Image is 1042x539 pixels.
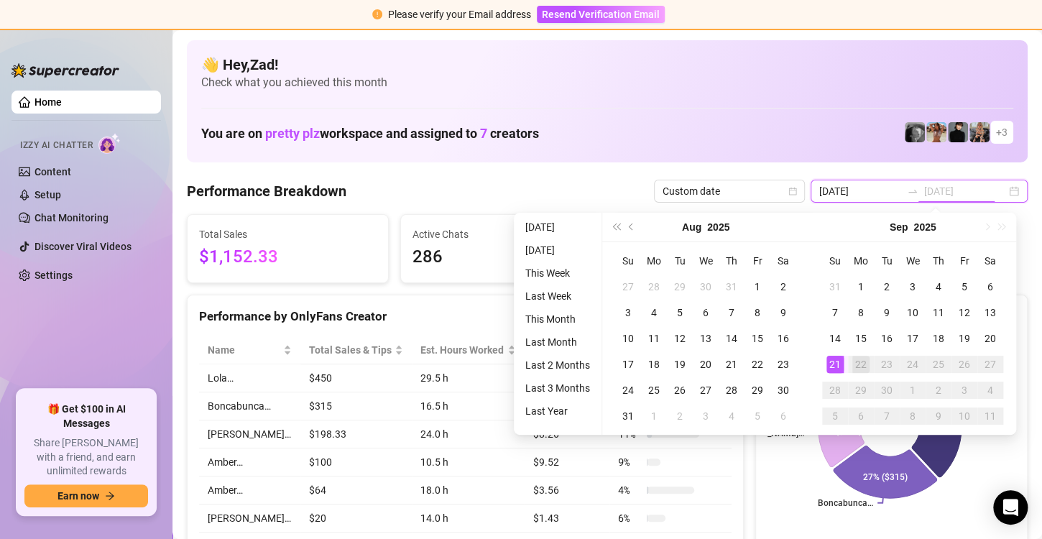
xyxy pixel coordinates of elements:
[412,448,525,476] td: 10.5 h
[770,403,796,429] td: 2025-09-06
[615,377,641,403] td: 2025-08-24
[744,300,770,326] td: 2025-08-08
[982,278,999,295] div: 6
[697,330,714,347] div: 13
[199,476,300,505] td: Amber…
[904,382,921,399] div: 1
[615,300,641,326] td: 2025-08-03
[723,278,740,295] div: 31
[412,420,525,448] td: 24.0 h
[641,351,667,377] td: 2025-08-18
[826,304,844,321] div: 7
[693,377,719,403] td: 2025-08-27
[982,356,999,373] div: 27
[645,278,663,295] div: 28
[300,364,412,392] td: $450
[749,356,766,373] div: 22
[11,63,119,78] img: logo-BBDzfeDw.svg
[537,6,665,23] button: Resend Verification Email
[993,490,1028,525] div: Open Intercom Messenger
[874,248,900,274] th: Tu
[749,278,766,295] div: 1
[719,274,744,300] td: 2025-07-31
[822,274,848,300] td: 2025-08-31
[619,330,637,347] div: 10
[904,278,921,295] div: 3
[641,300,667,326] td: 2025-08-04
[744,403,770,429] td: 2025-09-05
[775,382,792,399] div: 30
[667,300,693,326] td: 2025-08-05
[951,377,977,403] td: 2025-10-03
[822,403,848,429] td: 2025-10-05
[187,181,346,201] h4: Performance Breakdown
[682,213,701,241] button: Choose a month
[412,226,590,242] span: Active Chats
[520,264,596,282] li: This Week
[20,139,93,152] span: Izzy AI Chatter
[693,326,719,351] td: 2025-08-13
[201,75,1013,91] span: Check what you achieved this month
[199,336,300,364] th: Name
[878,278,895,295] div: 2
[749,330,766,347] div: 15
[951,326,977,351] td: 2025-09-19
[874,274,900,300] td: 2025-09-02
[878,330,895,347] div: 16
[615,274,641,300] td: 2025-07-27
[904,356,921,373] div: 24
[615,403,641,429] td: 2025-08-31
[412,476,525,505] td: 18.0 h
[900,326,926,351] td: 2025-09-17
[624,213,640,241] button: Previous month (PageUp)
[977,300,1003,326] td: 2025-09-13
[719,326,744,351] td: 2025-08-14
[848,274,874,300] td: 2025-09-01
[697,278,714,295] div: 30
[930,304,947,321] div: 11
[982,382,999,399] div: 4
[199,364,300,392] td: Lola…
[98,133,121,154] img: AI Chatter
[956,356,973,373] div: 26
[619,356,637,373] div: 17
[930,330,947,347] div: 18
[693,274,719,300] td: 2025-07-30
[822,351,848,377] td: 2025-09-21
[34,269,73,281] a: Settings
[956,304,973,321] div: 12
[956,278,973,295] div: 5
[890,213,908,241] button: Choose a month
[707,213,729,241] button: Choose a year
[641,377,667,403] td: 2025-08-25
[608,213,624,241] button: Last year (Control + left)
[852,330,870,347] div: 15
[667,351,693,377] td: 2025-08-19
[956,407,973,425] div: 10
[199,420,300,448] td: [PERSON_NAME]…
[826,382,844,399] div: 28
[749,382,766,399] div: 29
[618,454,641,470] span: 9 %
[878,382,895,399] div: 30
[525,420,609,448] td: $8.26
[520,333,596,351] li: Last Month
[904,330,921,347] div: 17
[619,278,637,295] div: 27
[24,402,148,430] span: 🎁 Get $100 in AI Messages
[24,436,148,479] span: Share [PERSON_NAME] with a friend, and earn unlimited rewards
[372,9,382,19] span: exclamation-circle
[300,476,412,505] td: $64
[826,407,844,425] div: 5
[852,304,870,321] div: 8
[822,300,848,326] td: 2025-09-07
[874,377,900,403] td: 2025-09-30
[744,377,770,403] td: 2025-08-29
[57,490,99,502] span: Earn now
[723,356,740,373] div: 21
[719,300,744,326] td: 2025-08-07
[951,351,977,377] td: 2025-09-26
[667,377,693,403] td: 2025-08-26
[951,248,977,274] th: Fr
[667,403,693,429] td: 2025-09-02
